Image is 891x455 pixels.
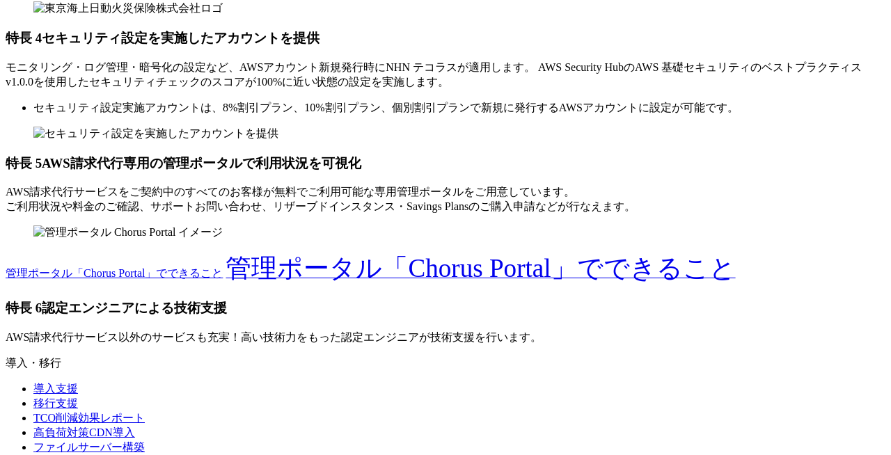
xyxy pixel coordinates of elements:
[33,412,145,424] a: TCO削減効果レポート
[6,330,885,345] p: AWS請求代行サービス以外のサービスも充実！高い技術力をもった認定エンジニアが技術支援を行います。
[6,301,42,315] span: 特長 6
[33,1,223,16] img: 東京海上日動火災保険株式会社ロゴ
[33,225,223,240] img: 管理ポータル Chorus Portal イメージ
[6,267,223,279] a: 管理ポータル「Chorus Portal」でできること
[6,61,885,90] p: モニタリング・ログ管理・暗号化の設定など、AWSアカウント新規発行時にNHN テコラスが適用します。 AWS Security HubのAWS 基礎セキュリティのベストプラクティス v1.0.0...
[226,267,735,279] a: 管理ポータル「Chorus Portal」でできること
[33,127,278,141] img: セキュリティ設定を実施したアカウントを提供
[6,356,885,371] p: 導入・移行
[6,31,42,45] span: 特長 4
[33,397,78,409] a: 移行支援
[42,301,227,315] span: 認定エンジニアによる技術支援
[33,426,135,438] a: 高負荷対策CDN導入
[33,383,78,394] a: 導入支援
[6,185,885,214] p: AWS請求代行サービスをご契約中のすべてのお客様が無料でご利用可能な専用管理ポータルをご用意しています。 ご利用状況や料金のご確認、サポートお問い合わせ、リザーブドインスタンス・Savings ...
[33,101,885,115] li: セキュリティ設定実施アカウントは、8%割引プラン、10%割引プラン、個別割引プランで新規に発行するAWSアカウントに設定が可能です。
[42,156,361,170] span: AWS請求代行専用の管理ポータルで利用状況を可視化
[6,156,42,170] span: 特長 5
[226,254,735,282] span: 管理ポータル「Chorus Portal」でできること
[33,441,145,453] a: ファイルサーバー構築
[42,31,320,45] span: セキュリティ設定を実施したアカウントを提供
